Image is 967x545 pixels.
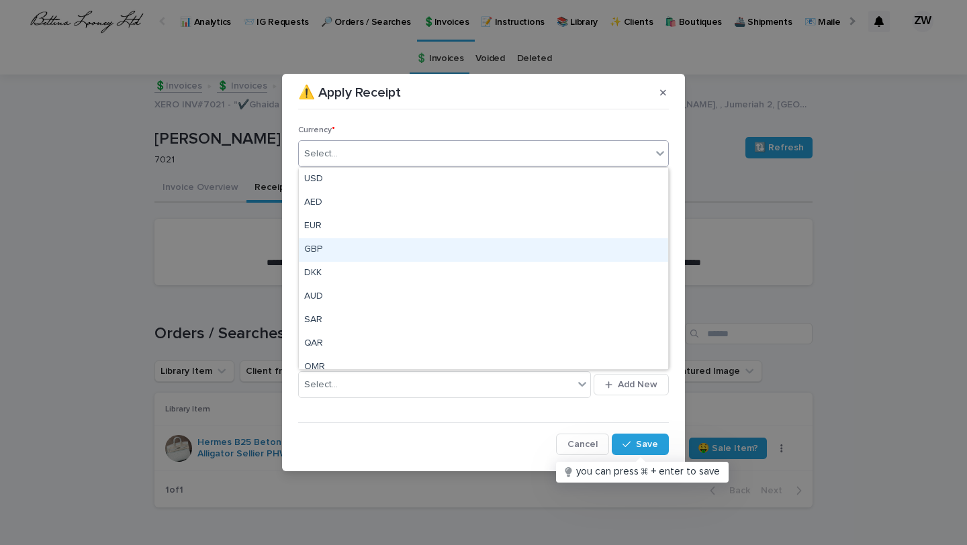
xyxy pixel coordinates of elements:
[298,85,401,101] p: ⚠️ Apply Receipt
[304,378,338,392] div: Select...
[299,309,668,332] div: SAR
[304,147,338,161] div: Select...
[299,238,668,262] div: GBP
[299,332,668,356] div: QAR
[299,285,668,309] div: AUD
[299,168,668,191] div: USD
[299,191,668,215] div: AED
[299,356,668,379] div: OMR
[612,434,669,455] button: Save
[556,434,609,455] button: Cancel
[594,374,669,395] button: Add New
[618,380,657,389] span: Add New
[299,215,668,238] div: EUR
[636,440,658,449] span: Save
[567,440,598,449] span: Cancel
[298,126,335,134] span: Currency
[299,262,668,285] div: DKK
